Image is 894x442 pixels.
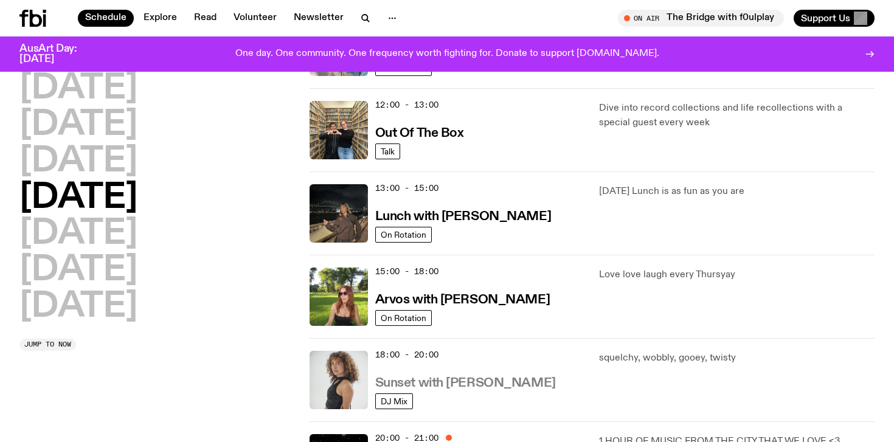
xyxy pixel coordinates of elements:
button: [DATE] [19,108,137,142]
a: Newsletter [286,10,351,27]
a: On Rotation [375,310,432,326]
img: Tangela looks past her left shoulder into the camera with an inquisitive look. She is wearing a s... [310,351,368,409]
h3: Arvos with [PERSON_NAME] [375,294,550,306]
img: Izzy Page stands above looking down at Opera Bar. She poses in front of the Harbour Bridge in the... [310,184,368,243]
span: 13:00 - 15:00 [375,182,438,194]
a: Sunset with [PERSON_NAME] [375,375,556,390]
span: 12:00 - 13:00 [375,99,438,111]
button: [DATE] [19,254,137,288]
a: DJ Mix [375,393,413,409]
span: On Rotation [381,313,426,322]
h3: Lunch with [PERSON_NAME] [375,210,551,223]
a: Explore [136,10,184,27]
button: [DATE] [19,72,137,106]
h3: Sunset with [PERSON_NAME] [375,377,556,390]
h3: AusArt Day: [DATE] [19,44,97,64]
img: Lizzie Bowles is sitting in a bright green field of grass, with dark sunglasses and a black top. ... [310,268,368,326]
span: On Rotation [381,230,426,239]
a: Arvos with [PERSON_NAME] [375,291,550,306]
button: Jump to now [19,339,76,351]
a: Out Of The Box [375,125,464,140]
button: Support Us [794,10,875,27]
button: [DATE] [19,145,137,179]
h3: Out Of The Box [375,127,464,140]
p: One day. One community. One frequency worth fighting for. Donate to support [DOMAIN_NAME]. [235,49,659,60]
img: Matt and Kate stand in the music library and make a heart shape with one hand each. [310,101,368,159]
span: 18:00 - 20:00 [375,349,438,361]
a: Lunch with [PERSON_NAME] [375,208,551,223]
button: On AirThe Bridge with f0ulplay [618,10,784,27]
button: [DATE] [19,181,137,215]
span: Jump to now [24,341,71,348]
p: [DATE] Lunch is as fun as you are [599,184,875,199]
p: Dive into record collections and life recollections with a special guest every week [599,101,875,130]
span: DJ Mix [381,396,407,406]
p: squelchy, wobbly, gooey, twisty [599,351,875,365]
a: On Rotation [375,227,432,243]
button: [DATE] [19,217,137,251]
a: Read [187,10,224,27]
span: Talk [381,147,395,156]
span: 15:00 - 18:00 [375,266,438,277]
p: Love love laugh every Thursyay [599,268,875,282]
a: Volunteer [226,10,284,27]
button: [DATE] [19,290,137,324]
a: Schedule [78,10,134,27]
span: Support Us [801,13,850,24]
a: Talk [375,143,400,159]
